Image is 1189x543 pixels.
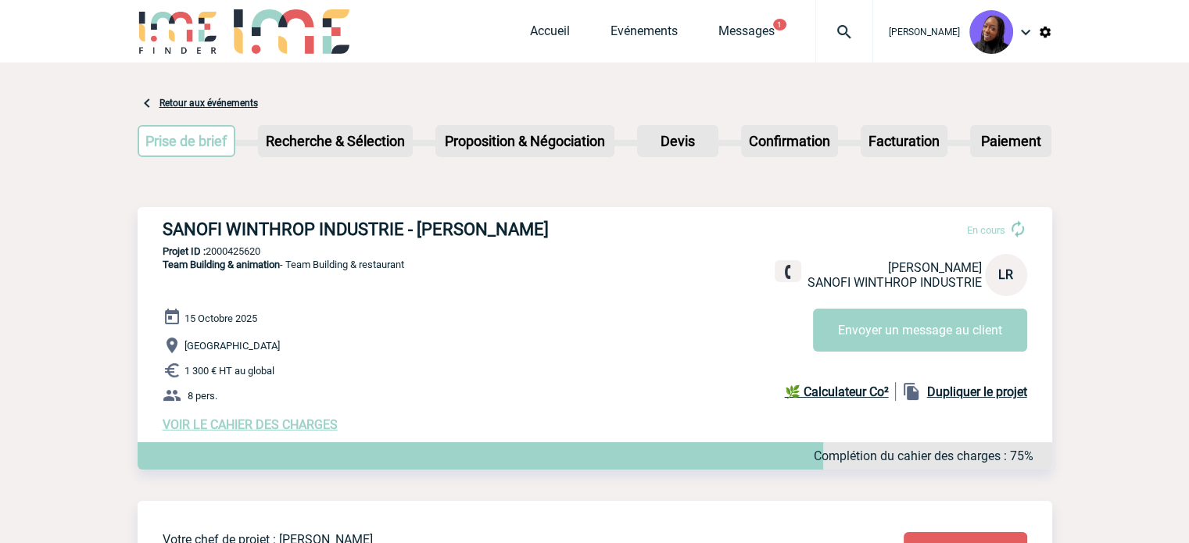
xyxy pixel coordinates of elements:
b: 🌿 Calculateur Co² [785,384,889,399]
p: Recherche & Sélection [260,127,411,155]
button: Envoyer un message au client [813,309,1027,352]
p: Paiement [972,127,1050,155]
span: [PERSON_NAME] [888,260,982,275]
a: Evénements [611,23,678,45]
p: Proposition & Négociation [437,127,613,155]
a: Messages [718,23,775,45]
span: [GEOGRAPHIC_DATA] [184,340,280,352]
a: Accueil [530,23,570,45]
p: Confirmation [743,127,836,155]
p: Prise de brief [139,127,235,155]
img: IME-Finder [138,9,219,54]
img: fixe.png [781,265,795,279]
a: Retour aux événements [159,98,258,109]
button: 1 [773,19,786,30]
span: LR [998,267,1013,282]
span: [PERSON_NAME] [889,27,960,38]
img: file_copy-black-24dp.png [902,382,921,401]
a: VOIR LE CAHIER DES CHARGES [163,417,338,432]
b: Dupliquer le projet [927,384,1027,399]
p: Devis [639,127,717,155]
span: Team Building & animation [163,259,280,270]
span: SANOFI WINTHROP INDUSTRIE [808,275,982,290]
span: 1 300 € HT au global [184,365,274,377]
span: 15 Octobre 2025 [184,313,257,324]
p: 2000425620 [138,245,1052,257]
span: En cours [967,224,1005,236]
h3: SANOFI WINTHROP INDUSTRIE - [PERSON_NAME] [163,220,632,239]
p: Facturation [862,127,946,155]
span: - Team Building & restaurant [163,259,404,270]
a: 🌿 Calculateur Co² [785,382,896,401]
b: Projet ID : [163,245,206,257]
img: 131349-0.png [969,10,1013,54]
span: 8 pers. [188,390,217,402]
